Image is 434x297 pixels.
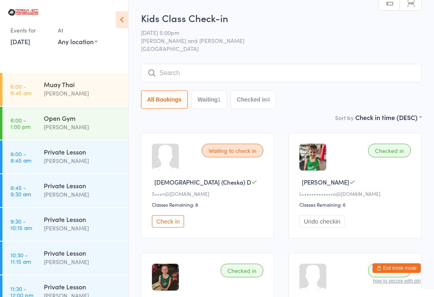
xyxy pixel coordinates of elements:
[44,114,121,122] div: Open Gym
[44,248,121,257] div: Private Lesson
[152,264,179,291] img: image1744164362.png
[152,201,266,208] div: Classes Remaining: 8
[10,83,31,96] time: 6:00 - 6:45 am
[2,107,128,140] a: 6:00 -1:00 pmOpen Gym[PERSON_NAME]
[10,218,32,231] time: 9:30 - 10:15 am
[141,37,409,45] span: [PERSON_NAME] and [PERSON_NAME]
[368,144,411,157] div: Checked in
[221,264,263,277] div: Checked in
[2,208,128,241] a: 9:30 -10:15 amPrivate Lesson[PERSON_NAME]
[2,140,128,173] a: 8:00 -8:45 amPrivate Lesson[PERSON_NAME]
[2,73,128,106] a: 6:00 -6:45 amMuay Thai[PERSON_NAME]
[141,64,422,82] input: Search
[44,190,121,199] div: [PERSON_NAME]
[192,90,227,109] button: Waiting1
[202,144,263,157] div: Waiting to check in
[10,184,31,197] time: 8:45 - 9:30 am
[299,144,326,171] img: image1714372012.png
[373,263,421,273] button: Exit kiosk mode
[44,147,121,156] div: Private Lesson
[373,278,421,284] button: how to secure with pin
[141,45,422,53] span: [GEOGRAPHIC_DATA]
[44,156,121,165] div: [PERSON_NAME]
[299,215,345,228] button: Undo checkin
[10,24,50,37] div: Events for
[2,242,128,275] a: 10:30 -11:15 amPrivate Lesson[PERSON_NAME]
[141,90,188,109] button: All Bookings
[44,181,121,190] div: Private Lesson
[58,37,98,46] div: Any location
[299,201,413,208] div: Classes Remaining: 6
[44,122,121,132] div: [PERSON_NAME]
[44,282,121,291] div: Private Lesson
[58,24,98,37] div: At
[368,264,411,277] div: Checked in
[141,11,422,24] h2: Kids Class Check-in
[299,190,413,197] div: L•••••••••••••o@[DOMAIN_NAME]
[10,117,31,130] time: 6:00 - 1:00 pm
[8,9,38,16] img: Bulldog Gym Castle Hill Pty Ltd
[152,215,184,228] button: Check in
[267,96,270,103] div: 4
[335,114,354,122] label: Sort by
[152,190,266,197] div: S•••n@[DOMAIN_NAME]
[44,257,121,266] div: [PERSON_NAME]
[302,178,349,186] span: [PERSON_NAME]
[10,252,31,264] time: 10:30 - 11:15 am
[44,215,121,224] div: Private Lesson
[231,90,276,109] button: Checked in4
[10,151,31,163] time: 8:00 - 8:45 am
[44,224,121,233] div: [PERSON_NAME]
[10,37,30,46] a: [DATE]
[218,96,221,103] div: 1
[2,174,128,207] a: 8:45 -9:30 amPrivate Lesson[PERSON_NAME]
[154,178,251,186] span: [DEMOGRAPHIC_DATA] (Cheska) D
[44,80,121,89] div: Muay Thai
[44,89,121,98] div: [PERSON_NAME]
[141,28,409,37] span: [DATE] 5:00pm
[355,113,422,122] div: Check in time (DESC)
